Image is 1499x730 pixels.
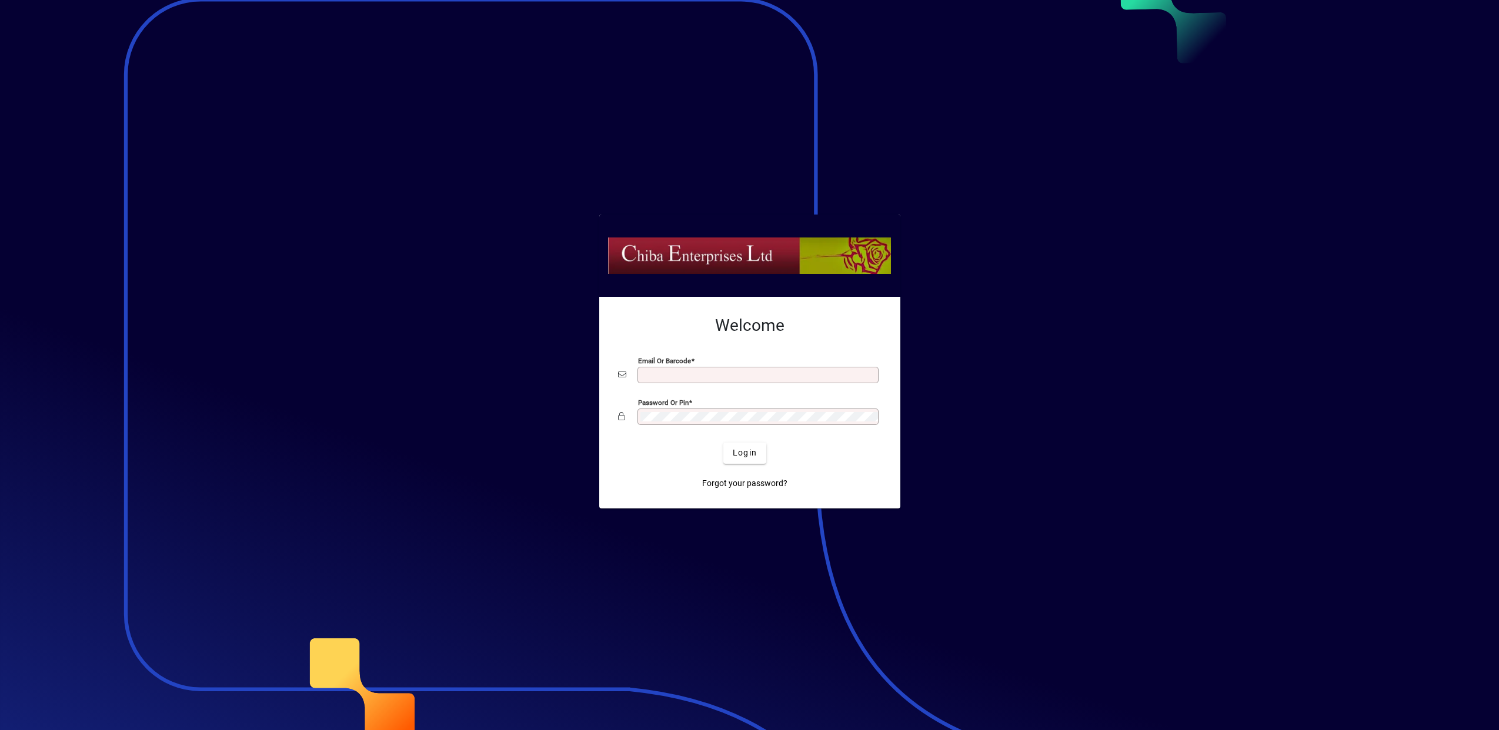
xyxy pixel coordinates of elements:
mat-label: Password or Pin [638,398,689,406]
a: Forgot your password? [697,473,792,494]
span: Login [733,447,757,459]
button: Login [723,443,766,464]
h2: Welcome [618,316,882,336]
span: Forgot your password? [702,477,787,490]
mat-label: Email or Barcode [638,356,691,364]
